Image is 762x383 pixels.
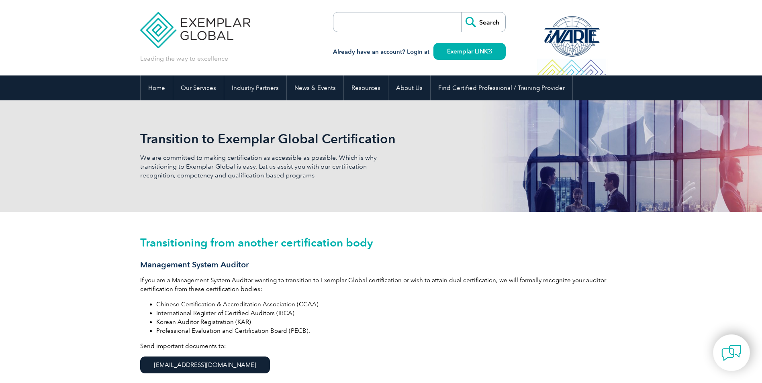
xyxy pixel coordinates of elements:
[224,75,286,100] a: Industry Partners
[344,75,388,100] a: Resources
[287,75,343,100] a: News & Events
[140,342,622,381] p: Send important documents to:
[488,49,492,53] img: open_square.png
[141,75,173,100] a: Home
[140,236,622,249] h2: Transitioning from another certification body
[140,54,228,63] p: Leading the way to excellence
[433,43,506,60] a: Exemplar LINK
[140,260,622,270] h3: Management System Auditor
[140,132,478,145] h2: Transition to Exemplar Global Certification
[140,153,381,180] p: We are committed to making certification as accessible as possible. Which is why transitioning to...
[140,276,622,293] p: If you are a Management System Auditor wanting to transition to Exemplar Global certification or ...
[156,300,622,309] li: Chinese Certification & Accreditation Association (CCAA)
[721,343,742,363] img: contact-chat.png
[388,75,430,100] a: About Us
[140,357,270,373] a: [EMAIL_ADDRESS][DOMAIN_NAME]
[156,326,622,335] li: Professional Evaluation and Certification Board (PECB).
[461,12,505,32] input: Search
[431,75,572,100] a: Find Certified Professional / Training Provider
[156,309,622,318] li: International Register of Certified Auditors (IRCA)
[333,47,506,57] h3: Already have an account? Login at
[156,318,622,326] li: Korean Auditor Registration (KAR)
[173,75,224,100] a: Our Services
